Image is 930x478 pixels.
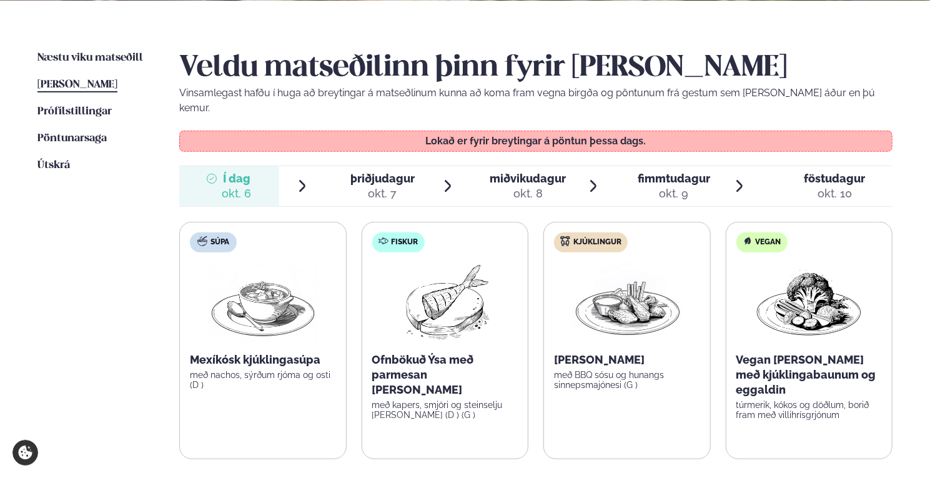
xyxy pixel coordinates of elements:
[638,172,710,185] span: fimmtudagur
[560,236,570,246] img: chicken.svg
[222,171,251,186] span: Í dag
[392,237,418,247] span: Fiskur
[378,236,388,246] img: fish.svg
[197,236,207,246] img: soup.svg
[756,237,781,247] span: Vegan
[37,160,70,171] span: Útskrá
[554,370,700,390] p: með BBQ sósu og hunangs sinnepsmajónesi (G )
[37,104,112,119] a: Prófílstillingar
[573,237,621,247] span: Kjúklingur
[37,133,107,144] span: Pöntunarsaga
[179,86,893,116] p: Vinsamlegast hafðu í huga að breytingar á matseðlinum kunna að koma fram vegna birgða og pöntunum...
[37,158,70,173] a: Útskrá
[743,236,753,246] img: Vegan.svg
[210,237,229,247] span: Súpa
[37,77,117,92] a: [PERSON_NAME]
[390,262,500,342] img: Fish.png
[736,400,883,420] p: túrmerik, kókos og döðlum, borið fram með villihrísgrjónum
[37,106,112,117] span: Prófílstillingar
[37,79,117,90] span: [PERSON_NAME]
[37,51,143,66] a: Næstu viku matseðill
[804,186,866,201] div: okt. 10
[572,262,682,342] img: Chicken-wings-legs.png
[754,262,864,342] img: Vegan.png
[190,370,336,390] p: með nachos, sýrðum rjóma og osti (D )
[350,186,415,201] div: okt. 7
[37,131,107,146] a: Pöntunarsaga
[736,352,883,397] p: Vegan [PERSON_NAME] með kjúklingabaunum og eggaldin
[12,440,38,466] a: Cookie settings
[37,52,143,63] span: Næstu viku matseðill
[554,352,700,367] p: [PERSON_NAME]
[190,352,336,367] p: Mexíkósk kjúklingasúpa
[208,262,318,342] img: Soup.png
[222,186,251,201] div: okt. 6
[372,352,518,397] p: Ofnbökuð Ýsa með parmesan [PERSON_NAME]
[638,186,710,201] div: okt. 9
[372,400,518,420] p: með kapers, smjöri og steinselju [PERSON_NAME] (D ) (G )
[350,172,415,185] span: þriðjudagur
[179,51,893,86] h2: Veldu matseðilinn þinn fyrir [PERSON_NAME]
[490,186,566,201] div: okt. 8
[804,172,866,185] span: föstudagur
[192,136,880,146] p: Lokað er fyrir breytingar á pöntun þessa dags.
[490,172,566,185] span: miðvikudagur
